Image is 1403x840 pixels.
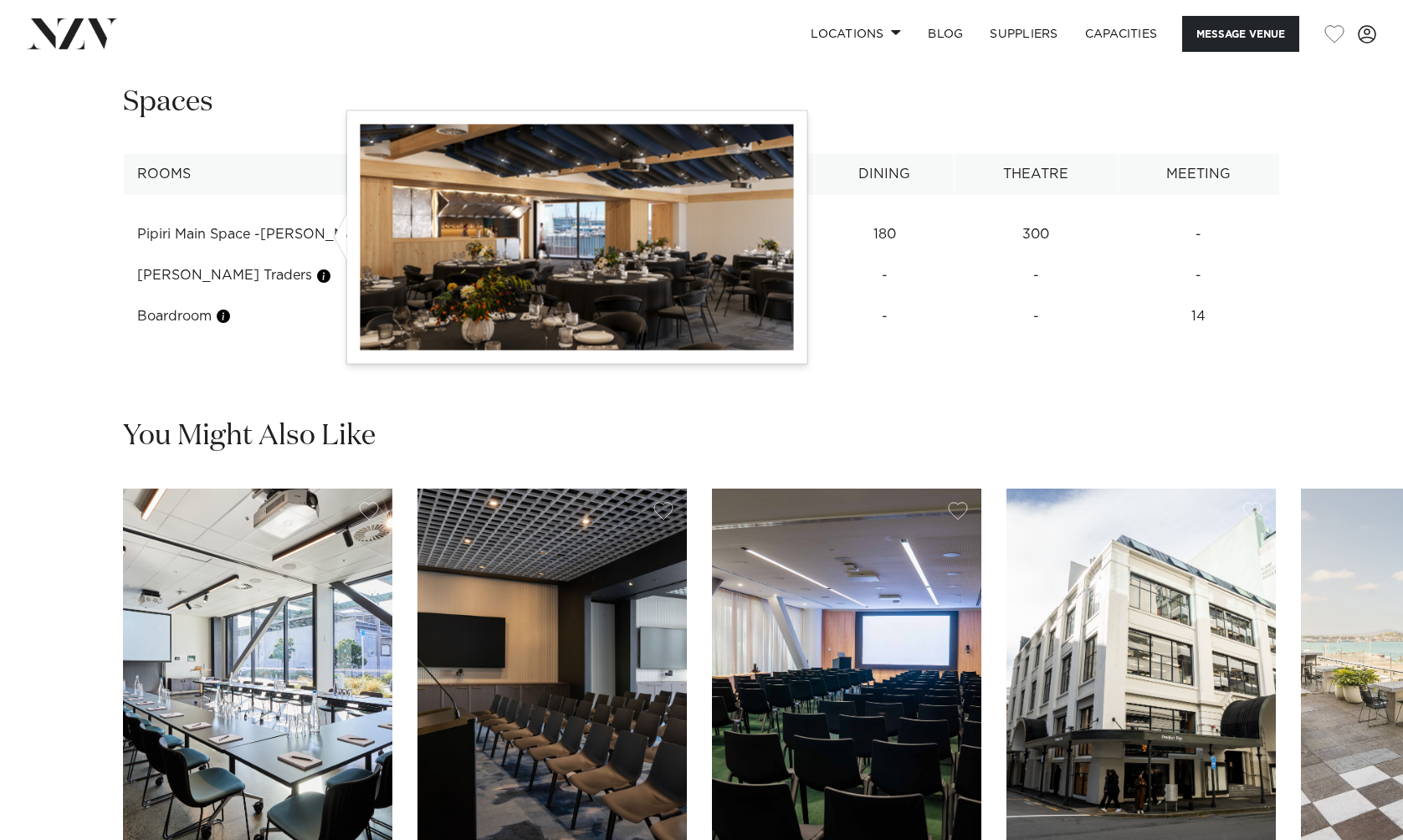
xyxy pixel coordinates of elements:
[815,296,955,337] td: -
[1072,16,1171,52] a: Capacities
[361,125,794,351] img: GAIITRljFaQgOOcqY13sr65vBBVm58v11laXxBH0.jpg
[123,84,213,121] h2: Spaces
[123,417,376,455] h2: You Might Also Like
[815,154,955,195] th: Dining
[1182,16,1299,52] button: Message Venue
[27,18,118,49] img: nzv-logo.png
[955,214,1118,255] td: 300
[955,296,1118,337] td: -
[1118,214,1279,255] td: -
[1118,154,1279,195] th: Meeting
[914,16,976,52] a: BLOG
[1118,255,1279,296] td: -
[124,296,638,337] td: Boardroom
[955,255,1118,296] td: -
[124,214,638,255] td: Pipiri Main Space -[PERSON_NAME]
[1118,296,1279,337] td: 14
[815,255,955,296] td: -
[124,255,638,296] td: [PERSON_NAME] Traders
[976,16,1071,52] a: SUPPLIERS
[124,154,638,195] th: Rooms
[955,154,1118,195] th: Theatre
[797,16,914,52] a: Locations
[815,214,955,255] td: 180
